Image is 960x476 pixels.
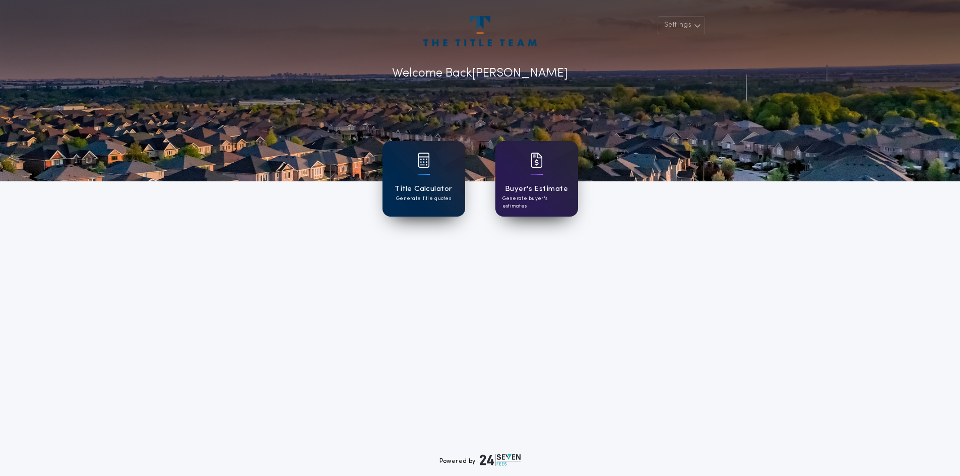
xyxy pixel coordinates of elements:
img: card icon [418,153,430,168]
a: card iconTitle CalculatorGenerate title quotes [382,141,465,217]
p: Generate title quotes [396,195,451,202]
p: Generate buyer's estimates [502,195,571,210]
img: account-logo [423,16,536,46]
p: Welcome Back [PERSON_NAME] [392,64,568,83]
img: card icon [531,153,543,168]
a: card iconBuyer's EstimateGenerate buyer's estimates [495,141,578,217]
img: logo [480,454,521,466]
h1: Buyer's Estimate [505,183,568,195]
h1: Title Calculator [395,183,452,195]
div: Powered by [439,454,521,466]
button: Settings [658,16,705,34]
